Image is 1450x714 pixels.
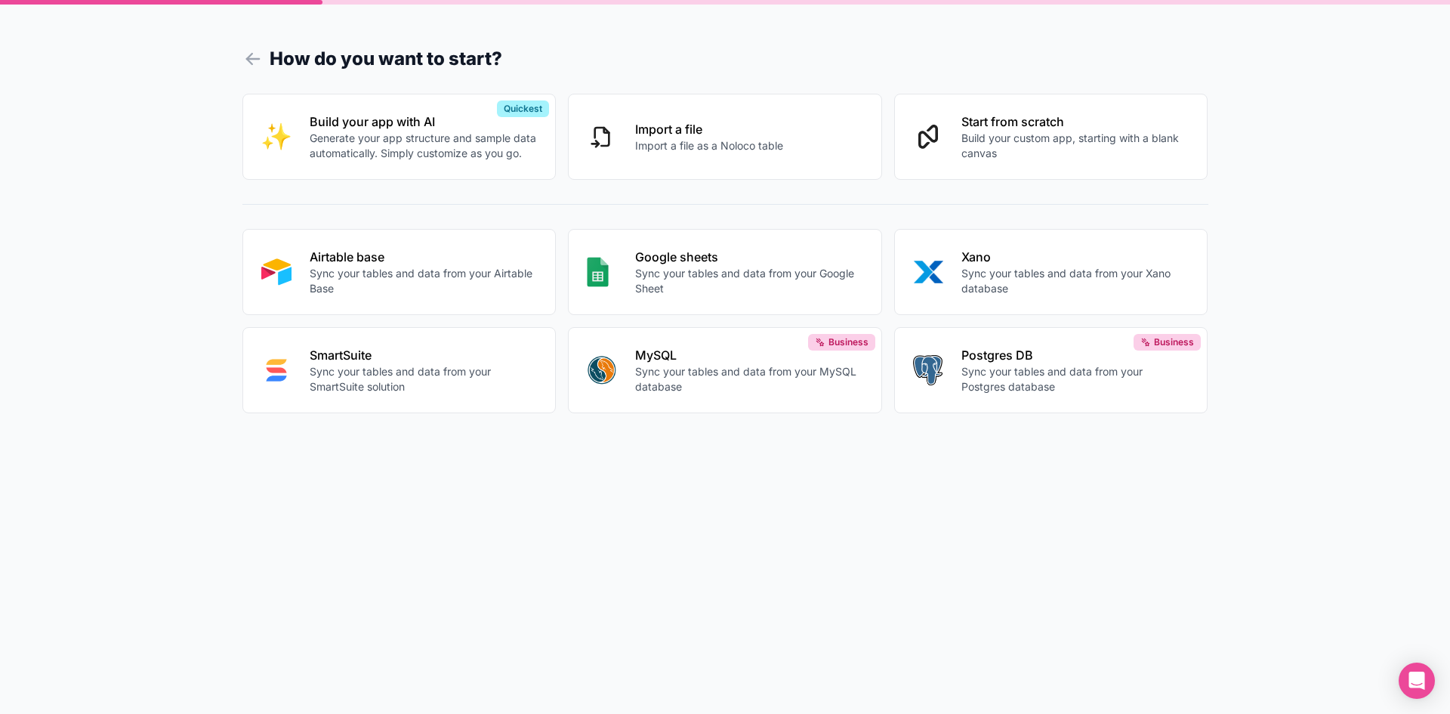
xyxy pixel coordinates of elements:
[261,257,292,287] img: AIRTABLE
[635,266,863,296] p: Sync your tables and data from your Google Sheet
[242,94,557,180] button: INTERNAL_WITH_AIBuild your app with AIGenerate your app structure and sample data automatically. ...
[635,248,863,266] p: Google sheets
[913,257,943,287] img: XANO
[1154,336,1194,348] span: Business
[310,364,538,394] p: Sync your tables and data from your SmartSuite solution
[568,94,882,180] button: Import a fileImport a file as a Noloco table
[635,346,863,364] p: MySQL
[568,327,882,413] button: MYSQLMySQLSync your tables and data from your MySQL databaseBusiness
[261,355,292,385] img: SMART_SUITE
[635,138,783,153] p: Import a file as a Noloco table
[568,229,882,315] button: GOOGLE_SHEETSGoogle sheetsSync your tables and data from your Google Sheet
[310,266,538,296] p: Sync your tables and data from your Airtable Base
[310,248,538,266] p: Airtable base
[1399,663,1435,699] div: Open Intercom Messenger
[587,355,617,385] img: MYSQL
[242,327,557,413] button: SMART_SUITESmartSuiteSync your tables and data from your SmartSuite solution
[828,336,868,348] span: Business
[587,257,609,287] img: GOOGLE_SHEETS
[635,120,783,138] p: Import a file
[961,248,1189,266] p: Xano
[635,364,863,394] p: Sync your tables and data from your MySQL database
[261,122,292,152] img: INTERNAL_WITH_AI
[961,364,1189,394] p: Sync your tables and data from your Postgres database
[961,113,1189,131] p: Start from scratch
[894,229,1208,315] button: XANOXanoSync your tables and data from your Xano database
[961,131,1189,161] p: Build your custom app, starting with a blank canvas
[894,94,1208,180] button: Start from scratchBuild your custom app, starting with a blank canvas
[242,229,557,315] button: AIRTABLEAirtable baseSync your tables and data from your Airtable Base
[310,113,538,131] p: Build your app with AI
[242,45,1208,73] h1: How do you want to start?
[894,327,1208,413] button: POSTGRESPostgres DBSync your tables and data from your Postgres databaseBusiness
[497,100,549,117] div: Quickest
[310,131,538,161] p: Generate your app structure and sample data automatically. Simply customize as you go.
[913,355,942,385] img: POSTGRES
[310,346,538,364] p: SmartSuite
[961,266,1189,296] p: Sync your tables and data from your Xano database
[961,346,1189,364] p: Postgres DB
